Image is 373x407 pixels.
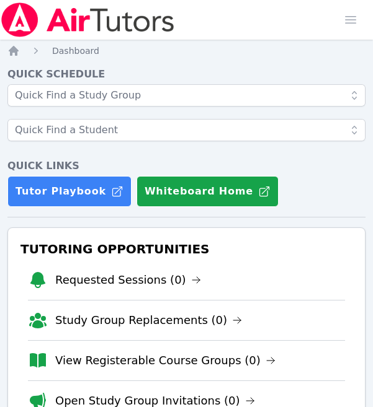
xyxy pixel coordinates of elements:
button: Whiteboard Home [137,176,279,207]
input: Quick Find a Study Group [7,84,366,107]
a: Requested Sessions (0) [55,271,201,289]
a: Study Group Replacements (0) [55,312,242,329]
span: Dashboard [52,46,99,56]
h4: Quick Schedule [7,67,366,82]
a: Dashboard [52,45,99,57]
h3: Tutoring Opportunities [18,238,355,260]
a: Tutor Playbook [7,176,132,207]
input: Quick Find a Student [7,119,366,141]
nav: Breadcrumb [7,45,366,57]
a: View Registerable Course Groups (0) [55,352,276,369]
h4: Quick Links [7,159,366,173]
